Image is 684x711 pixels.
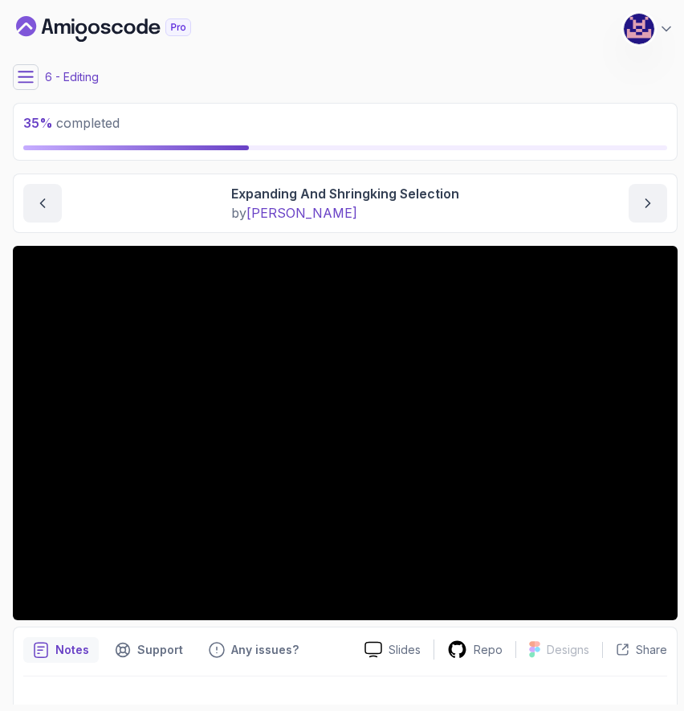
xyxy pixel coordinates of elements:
img: user profile image [624,14,654,44]
a: Slides [352,641,434,658]
button: Support button [105,637,193,663]
button: next content [629,184,667,223]
p: Share [636,642,667,658]
p: Support [137,642,183,658]
iframe: 4 - Expanding and Shringking Selection [13,246,678,620]
button: user profile image [623,13,674,45]
span: completed [23,115,120,131]
button: previous content [23,184,62,223]
a: Repo [434,639,515,660]
span: [PERSON_NAME] [246,205,357,221]
button: Feedback button [199,637,308,663]
a: Dashboard [16,16,228,42]
button: notes button [23,637,99,663]
p: 6 - Editing [45,69,99,85]
p: Designs [547,642,589,658]
p: Slides [389,642,421,658]
p: Repo [474,642,503,658]
span: 35 % [23,115,53,131]
p: Expanding And Shringking Selection [231,184,459,203]
p: Any issues? [231,642,299,658]
button: Share [602,642,667,658]
p: by [231,203,459,223]
p: Notes [55,642,89,658]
